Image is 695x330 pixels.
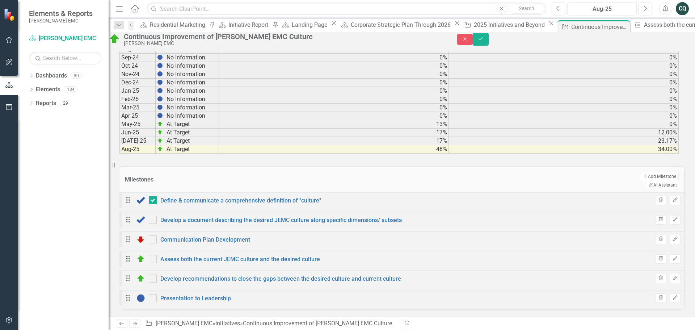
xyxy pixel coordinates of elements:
div: 30 [71,73,82,79]
td: Aug-25 [119,145,156,154]
td: 0% [449,62,679,70]
a: Dashboards [36,72,67,80]
td: No Information [165,87,219,95]
img: Below Target [136,235,145,244]
td: 0% [449,87,679,95]
button: AI Assistant [647,181,679,189]
input: Search ClearPoint... [147,3,546,15]
td: 12.00% [449,129,679,137]
a: Develop recommendations to close the gaps between the desired culture and current culture [160,275,401,282]
a: Presentation to Leadership [160,295,231,302]
td: Dec-24 [119,79,156,87]
div: 29 [60,100,71,106]
td: No Information [165,70,219,79]
div: 2025 Initiatives and Beyond [474,20,547,29]
td: 0% [449,95,679,104]
td: 0% [219,104,449,112]
div: » » [145,319,396,328]
a: Landing Page [280,20,329,29]
td: Feb-25 [119,95,156,104]
td: 0% [219,87,449,95]
div: [PERSON_NAME] EMC [124,41,443,46]
td: At Target [165,120,219,129]
img: zOikAAAAAElFTkSuQmCC [157,138,163,143]
a: Communication Plan Development [160,236,250,243]
td: 0% [219,62,449,70]
span: Elements & Reports [29,9,93,18]
td: 0% [449,112,679,120]
div: Corporate Strategic Plan Through 2026 [351,20,452,29]
td: 0% [449,104,679,112]
td: 13% [219,120,449,129]
img: At Target [136,274,145,283]
td: 17% [219,137,449,145]
td: 0% [219,54,449,62]
td: 23.17% [449,137,679,145]
td: 0% [219,112,449,120]
div: Aug-25 [570,5,634,13]
img: BgCOk07PiH71IgAAAABJRU5ErkJggg== [157,88,163,93]
a: Residential Marketing [138,20,207,29]
td: 0% [449,79,679,87]
button: Search [508,4,544,14]
td: No Information [165,95,219,104]
td: 48% [219,145,449,154]
img: BgCOk07PiH71IgAAAABJRU5ErkJggg== [157,96,163,102]
td: No Information [165,112,219,120]
a: [PERSON_NAME] EMC [156,320,212,327]
td: No Information [165,104,219,112]
td: 0% [219,79,449,87]
img: Complete [136,196,145,205]
img: BgCOk07PiH71IgAAAABJRU5ErkJggg== [157,63,163,68]
div: 134 [64,87,78,93]
small: [PERSON_NAME] EMC [29,18,93,24]
a: Corporate Strategic Plan Through 2026 [338,20,452,29]
td: No Information [165,62,219,70]
a: [PERSON_NAME] EMC [29,34,101,43]
a: Develop a document describing the desired JEMC culture along specific dimensions/ subsets [160,217,402,224]
img: BgCOk07PiH71IgAAAABJRU5ErkJggg== [157,54,163,60]
td: No Information [165,79,219,87]
a: 2025 Initiatives and Beyond [462,20,547,29]
button: Add Milestone [640,172,679,181]
td: At Target [165,137,219,145]
img: At Target [136,255,145,263]
a: Assess both the current JEMC culture and the desired culture [160,256,320,263]
div: Continuous Improvement of [PERSON_NAME] EMC Culture [124,33,443,41]
input: Search Below... [29,52,101,64]
img: zOikAAAAAElFTkSuQmCC [157,146,163,152]
div: Residential Marketing [150,20,207,29]
a: Initiatives [215,320,240,327]
button: Aug-25 [567,2,637,15]
td: At Target [165,145,219,154]
h3: Milestones [125,176,359,183]
img: BgCOk07PiH71IgAAAABJRU5ErkJggg== [157,71,163,77]
img: Complete [136,216,145,224]
td: May-25 [119,120,156,129]
img: BgCOk07PiH71IgAAAABJRU5ErkJggg== [157,113,163,118]
td: 0% [449,120,679,129]
a: Reports [36,99,56,108]
img: At Target [109,33,120,45]
td: 34.00% [449,145,679,154]
td: Jun-25 [119,129,156,137]
a: Elements [36,85,60,94]
button: CQ [676,2,689,15]
td: 0% [449,70,679,79]
td: Oct-24 [119,62,156,70]
img: zOikAAAAAElFTkSuQmCC [157,121,163,127]
td: No Information [165,54,219,62]
td: Jan-25 [119,87,156,95]
td: 0% [219,95,449,104]
div: Initiative Report [228,20,270,29]
img: zOikAAAAAElFTkSuQmCC [157,129,163,135]
div: Continuous Improvement of [PERSON_NAME] EMC Culture [243,320,392,327]
td: 0% [449,54,679,62]
td: Mar-25 [119,104,156,112]
div: Continuous Improvement of [PERSON_NAME] EMC Culture [571,22,628,32]
td: Apr-25 [119,112,156,120]
div: Landing Page [292,20,329,29]
td: At Target [165,129,219,137]
td: [DATE]-25 [119,137,156,145]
